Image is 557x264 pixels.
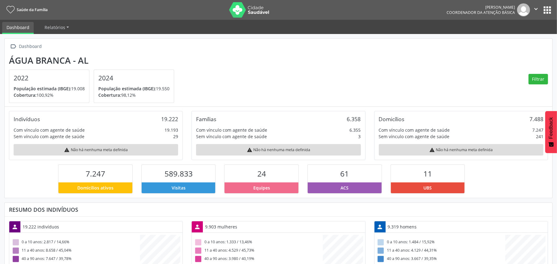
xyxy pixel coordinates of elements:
[14,85,85,92] p: 19.008
[533,6,539,12] i: 
[423,168,432,179] span: 11
[172,185,186,191] span: Visitas
[14,74,85,82] h4: 2022
[196,144,361,155] div: Não há nenhuma meta definida
[45,24,65,30] span: Relatórios
[17,7,48,12] span: Saúde da Família
[14,133,84,140] div: Sem vínculo com agente de saúde
[196,116,216,122] div: Famílias
[14,144,178,155] div: Não há nenhuma meta definida
[194,255,323,263] div: 40 a 90 anos: 3.980 / 40,19%
[98,92,121,98] span: Cobertura:
[340,168,349,179] span: 61
[194,238,323,247] div: 0 a 10 anos: 1.333 / 13,46%
[64,147,70,153] i: warning
[347,116,361,122] div: 6.358
[517,3,530,16] img: img
[379,133,450,140] div: Sem vínculo com agente de saúde
[529,74,548,84] button: Filtrar
[2,22,34,34] a: Dashboard
[532,127,543,133] div: 7.247
[358,133,361,140] div: 3
[86,168,105,179] span: 7.247
[14,92,85,98] p: 100,92%
[4,5,48,15] a: Saúde da Família
[377,224,383,230] i: person
[18,42,43,51] div: Dashboard
[379,144,543,155] div: Não há nenhuma meta definida
[379,116,405,122] div: Domicílios
[9,206,548,213] div: Resumo dos indivíduos
[253,185,270,191] span: Equipes
[386,221,419,232] div: 9.319 homens
[377,247,505,255] div: 11 a 40 anos: 4.129 / 44,31%
[447,10,515,15] span: Coordenador da Atenção Básica
[530,3,542,16] button: 
[11,224,18,230] i: person
[98,92,169,98] p: 98,12%
[257,168,266,179] span: 24
[379,127,450,133] div: Com vínculo com agente de saúde
[194,224,201,230] i: person
[196,133,267,140] div: Sem vínculo com agente de saúde
[14,116,40,122] div: Indivíduos
[429,147,435,153] i: warning
[98,74,169,82] h4: 2024
[542,5,553,15] button: apps
[377,238,505,247] div: 0 a 10 anos: 1.484 / 15,92%
[545,111,557,153] button: Feedback - Mostrar pesquisa
[11,255,140,263] div: 40 a 90 anos: 7.647 / 39,78%
[9,55,178,66] div: Água Branca - AL
[196,127,267,133] div: Com vínculo com agente de saúde
[77,185,114,191] span: Domicílios ativos
[350,127,361,133] div: 6.355
[536,133,543,140] div: 241
[165,127,178,133] div: 19.193
[341,185,349,191] span: ACS
[9,42,18,51] i: 
[98,85,169,92] p: 19.550
[247,147,252,153] i: warning
[447,5,515,10] div: [PERSON_NAME]
[165,168,193,179] span: 589.833
[377,255,505,263] div: 40 a 90 anos: 3.667 / 39,35%
[14,92,36,98] span: Cobertura:
[14,127,85,133] div: Com vínculo com agente de saúde
[161,116,178,122] div: 19.222
[194,247,323,255] div: 11 a 40 anos: 4.529 / 45,73%
[11,247,140,255] div: 11 a 40 anos: 8.658 / 45,04%
[424,185,432,191] span: UBS
[11,238,140,247] div: 0 a 10 anos: 2.817 / 14,66%
[173,133,178,140] div: 29
[529,116,543,122] div: 7.488
[40,22,73,33] a: Relatórios
[548,117,554,139] span: Feedback
[20,221,61,232] div: 19.222 indivíduos
[9,42,43,51] a:  Dashboard
[98,86,156,92] span: População estimada (IBGE):
[203,221,239,232] div: 9.903 mulheres
[14,86,71,92] span: População estimada (IBGE):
